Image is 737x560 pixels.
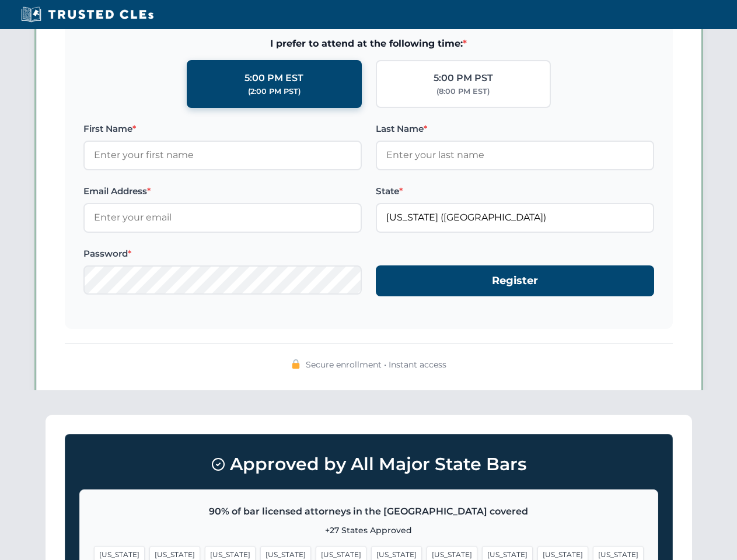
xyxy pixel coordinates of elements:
[376,203,654,232] input: Florida (FL)
[291,359,301,369] img: 🔒
[244,71,303,86] div: 5:00 PM EST
[83,141,362,170] input: Enter your first name
[434,71,493,86] div: 5:00 PM PST
[94,504,644,519] p: 90% of bar licensed attorneys in the [GEOGRAPHIC_DATA] covered
[83,122,362,136] label: First Name
[248,86,301,97] div: (2:00 PM PST)
[83,203,362,232] input: Enter your email
[436,86,490,97] div: (8:00 PM EST)
[83,247,362,261] label: Password
[18,6,157,23] img: Trusted CLEs
[376,184,654,198] label: State
[79,449,658,480] h3: Approved by All Major State Bars
[306,358,446,371] span: Secure enrollment • Instant access
[376,141,654,170] input: Enter your last name
[376,122,654,136] label: Last Name
[83,36,654,51] span: I prefer to attend at the following time:
[83,184,362,198] label: Email Address
[376,265,654,296] button: Register
[94,524,644,537] p: +27 States Approved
